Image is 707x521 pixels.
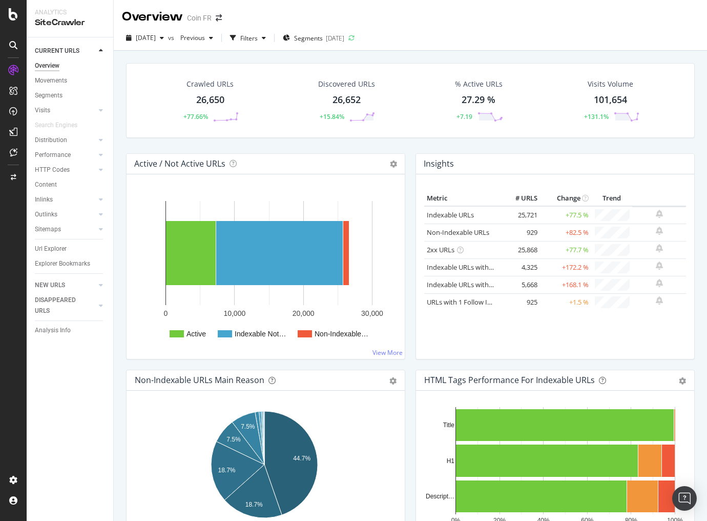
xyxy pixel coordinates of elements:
div: CURRENT URLS [35,46,79,56]
a: Overview [35,61,106,71]
span: vs [168,33,176,42]
div: gear [679,377,686,385]
td: 4,325 [499,258,540,276]
div: Inlinks [35,194,53,205]
text: 30,000 [361,309,383,317]
a: Visits [35,105,96,116]
i: Options [390,161,397,168]
td: +168.1 % [540,276,591,293]
a: View More [372,348,403,357]
span: 2025 Aug. 13th [136,33,156,42]
text: H1 [447,457,455,465]
a: NEW URLS [35,280,96,291]
div: 27.29 % [462,93,495,107]
div: Distribution [35,135,67,146]
div: Analytics [35,8,105,17]
td: +172.2 % [540,258,591,276]
span: Segments [294,34,323,43]
svg: A chart. [135,191,393,351]
div: Overview [122,8,183,26]
div: bell-plus [656,210,663,218]
a: DISAPPEARED URLS [35,295,96,316]
div: HTTP Codes [35,165,70,175]
a: Distribution [35,135,96,146]
h4: Insights [424,157,454,171]
div: bell-plus [656,244,663,252]
text: 20,000 [293,309,315,317]
text: Non-Indexable… [315,330,368,338]
div: Content [35,179,57,190]
div: Search Engines [35,120,77,131]
div: Movements [35,75,67,86]
td: 925 [499,293,540,311]
td: +77.5 % [540,206,591,224]
div: Performance [35,150,71,161]
td: 929 [499,224,540,241]
a: HTTP Codes [35,165,96,175]
th: Metric [424,191,499,206]
div: Visits [35,105,50,116]
text: Active [186,330,206,338]
div: Coin FR [187,13,212,23]
a: Analysis Info [35,325,106,336]
a: Segments [35,90,106,101]
div: Discovered URLs [318,79,375,89]
a: Non-Indexable URLs [427,228,489,237]
button: Previous [176,30,217,46]
div: Sitemaps [35,224,61,235]
text: Title [443,422,455,429]
div: bell-plus [656,227,663,235]
text: 7.5% [241,423,255,430]
div: bell-plus [656,262,663,270]
div: 101,654 [594,93,627,107]
text: Indexable Not… [235,330,286,338]
div: Open Intercom Messenger [672,486,697,511]
button: [DATE] [122,30,168,46]
span: Previous [176,33,205,42]
div: [DATE] [326,34,344,43]
div: gear [389,377,397,385]
a: Inlinks [35,194,96,205]
th: Trend [591,191,632,206]
a: Sitemaps [35,224,96,235]
a: Movements [35,75,106,86]
text: 18.7% [245,501,263,508]
a: Search Engines [35,120,88,131]
text: 18.7% [218,467,235,474]
div: Explorer Bookmarks [35,258,90,269]
td: 25,868 [499,241,540,258]
div: NEW URLS [35,280,65,291]
a: Performance [35,150,96,161]
div: +15.84% [320,112,344,121]
div: Analysis Info [35,325,71,336]
a: 2xx URLs [427,245,454,254]
div: 26,652 [332,93,361,107]
div: Filters [240,34,258,43]
div: Segments [35,90,63,101]
div: +131.1% [584,112,609,121]
th: # URLS [499,191,540,206]
div: Visits Volume [588,79,633,89]
td: 25,721 [499,206,540,224]
div: bell-plus [656,279,663,287]
text: 0 [164,309,168,317]
td: +82.5 % [540,224,591,241]
div: DISAPPEARED URLS [35,295,87,316]
div: % Active URLs [455,79,503,89]
a: Indexable URLs with Bad Description [427,280,538,289]
a: Url Explorer [35,244,106,254]
h4: Active / Not Active URLs [134,157,225,171]
a: Indexable URLs [427,210,474,219]
a: Content [35,179,106,190]
text: 10,000 [223,309,245,317]
td: 5,668 [499,276,540,293]
text: Descript… [426,493,454,500]
div: arrow-right-arrow-left [216,14,222,22]
div: +77.66% [183,112,208,121]
div: Overview [35,61,59,71]
div: 26,650 [196,93,224,107]
div: Url Explorer [35,244,67,254]
div: Crawled URLs [186,79,234,89]
a: CURRENT URLS [35,46,96,56]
